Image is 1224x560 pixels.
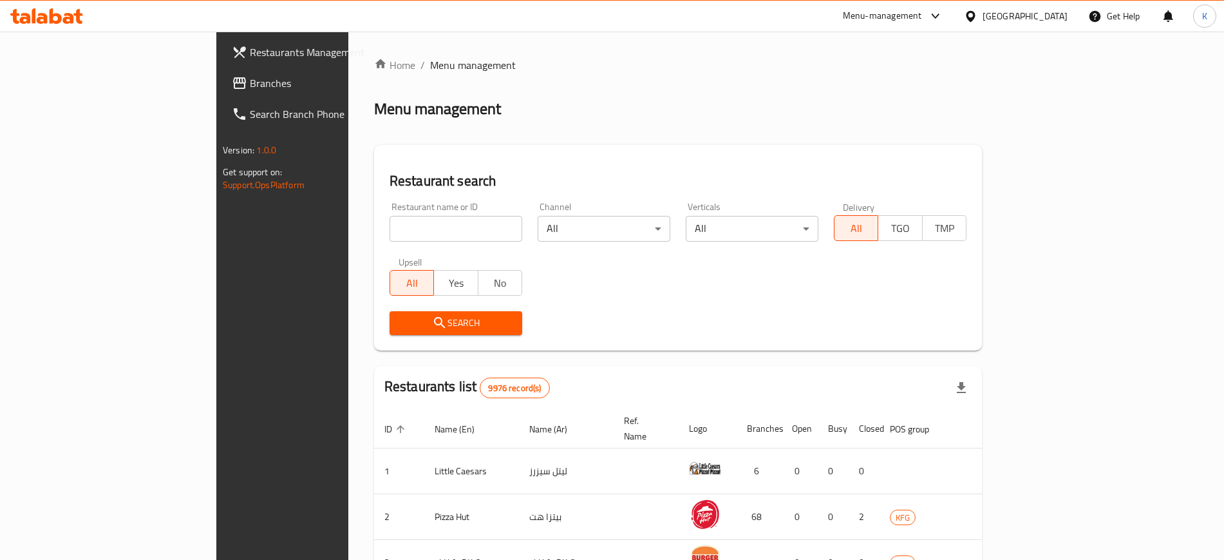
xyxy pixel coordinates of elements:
span: Get support on: [223,164,282,180]
span: All [395,274,429,293]
h2: Restaurants list [384,377,550,398]
span: TMP [928,219,961,238]
span: All [840,219,873,238]
span: Ref. Name [624,413,663,444]
span: Name (En) [435,421,491,437]
li: / [420,57,425,73]
th: Closed [849,409,880,449]
a: Branches [221,68,420,99]
th: Logo [679,409,737,449]
td: 0 [849,449,880,494]
td: 2 [849,494,880,540]
th: Branches [737,409,782,449]
span: Version: [223,142,254,159]
span: KFG [890,510,915,525]
span: Search [400,315,512,331]
span: POS group [890,421,946,437]
button: Yes [433,270,478,296]
div: Menu-management [843,8,922,24]
div: [GEOGRAPHIC_DATA] [983,9,1068,23]
th: Busy [818,409,849,449]
th: Open [782,409,818,449]
button: Search [390,311,522,335]
span: Branches [250,75,410,91]
td: 68 [737,494,782,540]
div: Total records count [480,378,549,398]
h2: Restaurant search [390,171,966,191]
div: All [686,216,818,242]
td: 0 [818,449,849,494]
button: All [390,270,434,296]
input: Search for restaurant name or ID.. [390,216,522,242]
span: Name (Ar) [529,421,584,437]
button: TMP [922,215,966,241]
span: No [484,274,517,293]
img: Little Caesars [689,452,721,485]
td: 6 [737,449,782,494]
td: Pizza Hut [424,494,519,540]
span: K [1202,9,1207,23]
label: Upsell [399,257,422,266]
a: Search Branch Phone [221,99,420,130]
button: No [478,270,522,296]
button: TGO [878,215,922,241]
span: 1.0.0 [256,142,276,159]
span: ID [384,421,409,437]
td: ليتل سيزرز [519,449,614,494]
td: Little Caesars [424,449,519,494]
nav: breadcrumb [374,57,982,73]
a: Restaurants Management [221,37,420,68]
h2: Menu management [374,99,501,119]
span: Yes [439,274,473,293]
img: Pizza Hut [689,498,721,530]
button: All [834,215,878,241]
label: Delivery [843,202,875,211]
span: 9976 record(s) [480,382,549,394]
div: All [538,216,670,242]
td: 0 [782,494,818,540]
td: بيتزا هت [519,494,614,540]
div: Export file [946,372,977,403]
a: Support.OpsPlatform [223,177,305,193]
td: 0 [782,449,818,494]
span: TGO [883,219,917,238]
td: 0 [818,494,849,540]
span: Search Branch Phone [250,106,410,122]
span: Restaurants Management [250,44,410,60]
span: Menu management [430,57,516,73]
